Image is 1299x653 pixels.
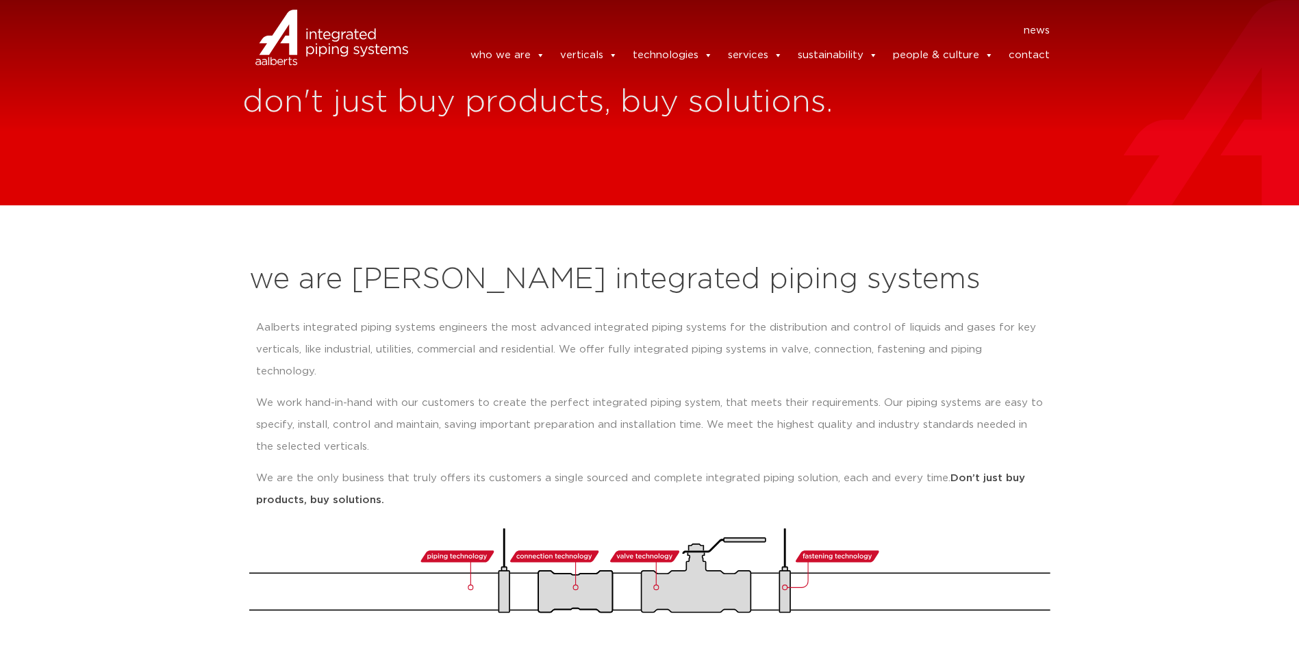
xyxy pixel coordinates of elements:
[893,42,994,69] a: people & culture
[429,20,1050,42] nav: Menu
[798,42,878,69] a: sustainability
[728,42,783,69] a: services
[256,468,1044,511] p: We are the only business that truly offers its customers a single sourced and complete integrated...
[256,317,1044,383] p: Aalberts integrated piping systems engineers the most advanced integrated piping systems for the ...
[1009,42,1050,69] a: contact
[470,42,545,69] a: who we are
[560,42,618,69] a: verticals
[633,42,713,69] a: technologies
[249,264,1050,296] h2: we are [PERSON_NAME] integrated piping systems
[256,392,1044,458] p: We work hand-in-hand with our customers to create the perfect integrated piping system, that meet...
[1024,20,1050,42] a: news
